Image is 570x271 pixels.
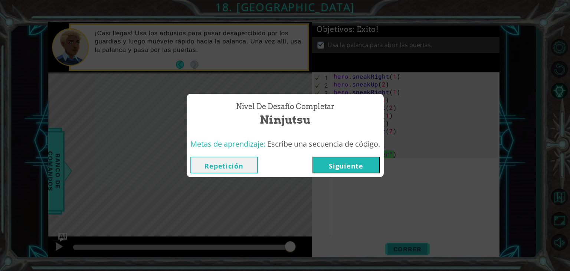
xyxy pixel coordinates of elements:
button: Repetición [190,157,258,173]
span: Ninjutsu [260,112,311,128]
span: Metas de aprendizaje: [190,139,265,149]
span: Escribe una secuencia de código. [267,139,380,149]
span: Nivel de desafío Completar [236,101,334,112]
button: Siguiente [312,157,380,173]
